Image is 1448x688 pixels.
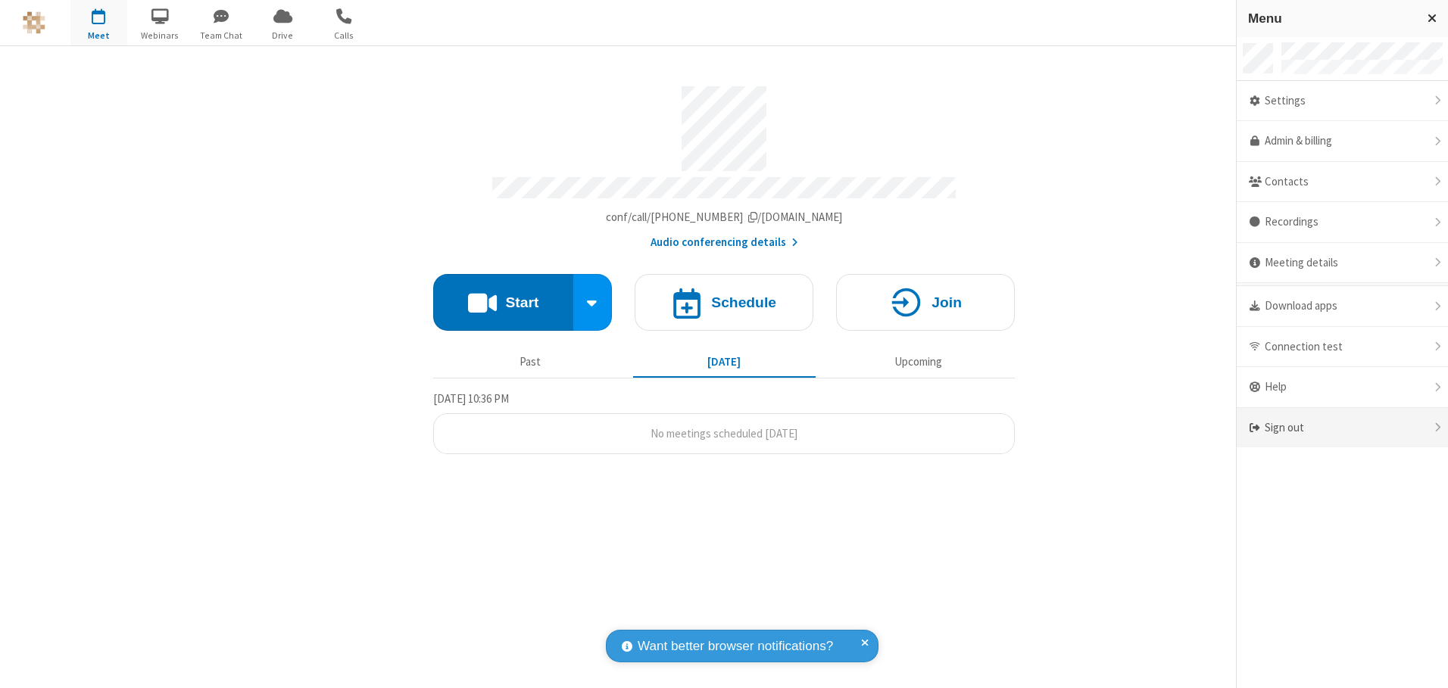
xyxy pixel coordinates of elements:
div: Meeting details [1237,243,1448,284]
div: Contacts [1237,162,1448,203]
h3: Menu [1248,11,1414,26]
span: Meet [70,29,127,42]
span: Calls [316,29,373,42]
h4: Join [932,295,962,310]
button: Audio conferencing details [651,234,798,251]
button: Upcoming [827,347,1010,376]
button: Past [439,347,622,376]
div: Connection test [1237,327,1448,368]
span: [DATE] 10:36 PM [433,391,509,406]
div: Settings [1237,81,1448,122]
a: Admin & billing [1237,121,1448,162]
span: Drive [254,29,311,42]
button: Join [836,274,1015,331]
span: No meetings scheduled [DATE] [651,426,797,441]
div: Help [1237,367,1448,408]
button: [DATE] [633,347,816,376]
span: Want better browser notifications? [638,637,833,656]
span: Copy my meeting room link [606,210,843,224]
section: Today's Meetings [433,390,1015,455]
h4: Schedule [711,295,776,310]
img: QA Selenium DO NOT DELETE OR CHANGE [23,11,45,34]
h4: Start [505,295,538,310]
section: Account details [433,75,1015,251]
button: Copy my meeting room linkCopy my meeting room link [606,209,843,226]
div: Download apps [1237,286,1448,327]
button: Start [433,274,573,331]
div: Sign out [1237,408,1448,448]
div: Recordings [1237,202,1448,243]
div: Start conference options [573,274,613,331]
span: Team Chat [193,29,250,42]
button: Schedule [635,274,813,331]
span: Webinars [132,29,189,42]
